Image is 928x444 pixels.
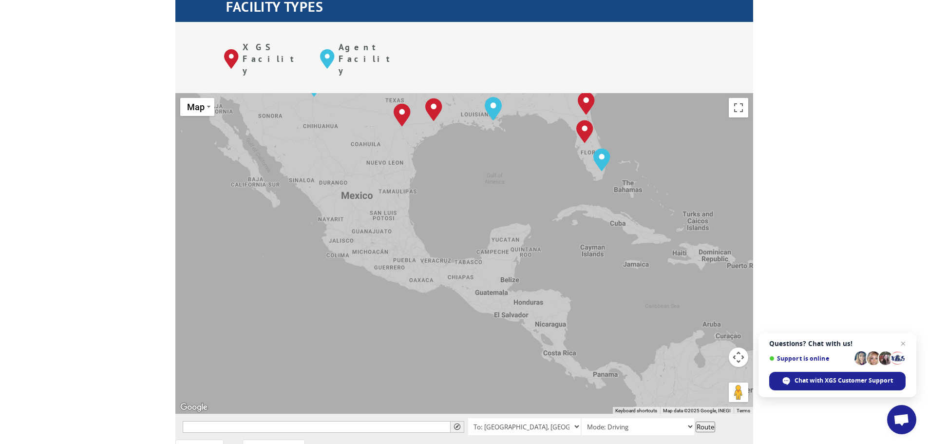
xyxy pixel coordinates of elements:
span:  [454,424,460,430]
div: Houston, TX [425,98,442,121]
span: Questions? Chat with us! [769,340,906,347]
p: XGS Facility [243,41,305,76]
div: New Orleans, LA [485,97,502,120]
button:  [450,421,464,433]
div: El Paso, TX [305,73,322,97]
span: Chat with XGS Customer Support [769,372,906,390]
img: Google [178,401,210,414]
button: Drag Pegman onto the map to open Street View [729,383,748,402]
button: Route [696,422,715,432]
button: Change map style [180,98,214,116]
span: Map data ©2025 Google, INEGI [663,408,731,413]
a: Terms [737,408,750,413]
div: Lakeland, FL [576,120,593,143]
div: Miami, FL [593,148,610,172]
a: Open chat [887,405,916,434]
div: San Antonio, TX [394,103,411,127]
span: Map [187,102,205,112]
button: Keyboard shortcuts [615,407,657,414]
button: Map camera controls [729,347,748,367]
p: Agent Facility [339,41,401,76]
button: Toggle fullscreen view [729,98,748,117]
a: Open this area in Google Maps (opens a new window) [178,401,210,414]
span: Support is online [769,355,851,362]
div: Jacksonville, FL [578,92,595,115]
span: Chat with XGS Customer Support [795,376,893,385]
